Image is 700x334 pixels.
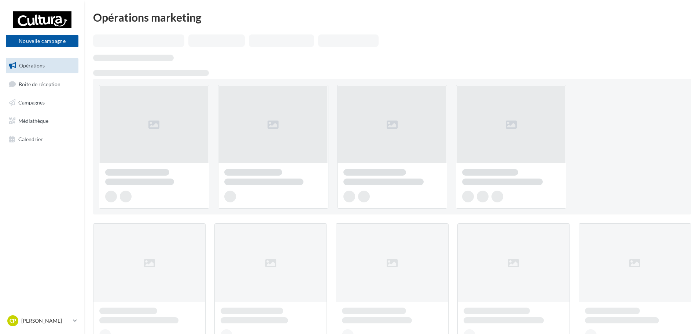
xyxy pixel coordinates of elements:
span: Calendrier [18,136,43,142]
p: [PERSON_NAME] [21,317,70,324]
a: Médiathèque [4,113,80,129]
a: Calendrier [4,132,80,147]
span: Boîte de réception [19,81,60,87]
button: Nouvelle campagne [6,35,78,47]
a: Boîte de réception [4,76,80,92]
div: Opérations marketing [93,12,691,23]
span: Médiathèque [18,118,48,124]
span: Opérations [19,62,45,69]
a: Campagnes [4,95,80,110]
span: Campagnes [18,99,45,106]
a: CP [PERSON_NAME] [6,314,78,328]
a: Opérations [4,58,80,73]
span: CP [10,317,16,324]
